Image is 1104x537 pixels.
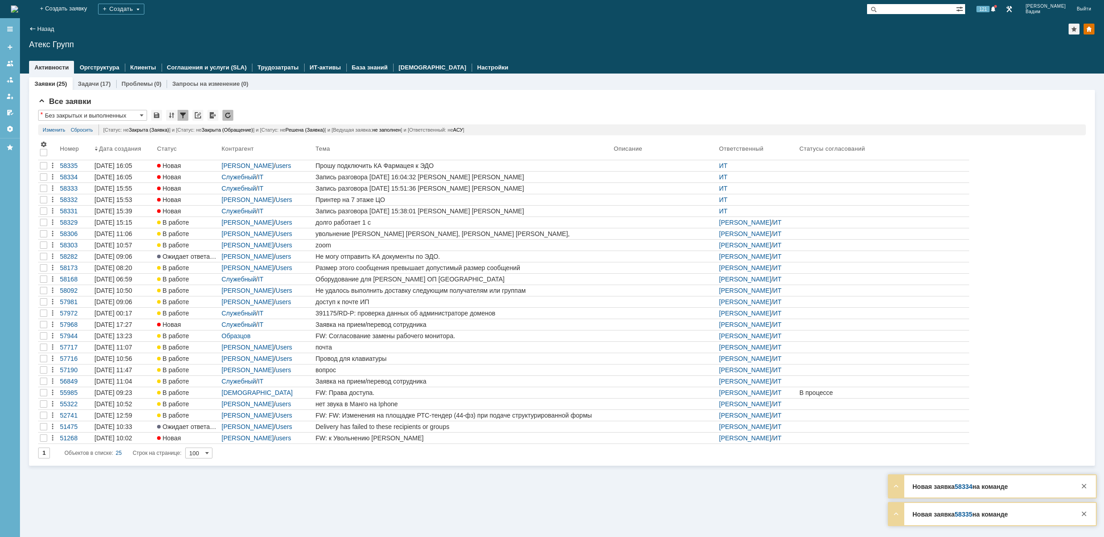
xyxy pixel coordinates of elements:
[58,194,93,205] a: 58332
[155,160,220,171] a: Новая
[60,241,91,249] div: 58303
[314,365,612,375] a: вопрос
[157,230,189,237] span: В работе
[276,219,292,226] a: Users
[773,332,782,340] a: ИТ
[315,310,610,317] div: 391175/RD-P: проверка данных об администраторе доменов
[315,321,610,328] div: Заявка на прием/перевод сотрудника
[155,139,220,160] th: Статус
[222,264,274,271] a: [PERSON_NAME]
[58,160,93,171] a: 58335
[93,399,155,409] a: [DATE] 10:52
[166,110,177,121] div: Сортировка...
[276,344,292,351] a: Users
[773,321,782,328] a: ИТ
[93,330,155,341] a: [DATE] 13:23
[1025,9,1066,15] span: Вадим
[276,287,292,294] a: Users
[257,64,299,71] a: Трудозатраты
[157,332,189,340] span: В работе
[719,264,771,271] a: [PERSON_NAME]
[60,344,91,351] div: 57717
[315,264,610,271] div: Размер этого сообщения превышает допустимый размер сообщений
[315,378,610,385] div: Заявка на прием/перевод сотрудника
[155,319,220,330] a: Новая
[58,228,93,239] a: 58306
[94,253,132,260] div: [DATE] 09:06
[314,228,612,239] a: увольнение [PERSON_NAME] [PERSON_NAME], [PERSON_NAME] [PERSON_NAME], [PERSON_NAME] [PERSON_NAME] ...
[58,240,93,251] a: 58303
[43,124,65,135] a: Изменить
[258,173,263,181] a: IT
[157,287,189,294] span: В работе
[58,387,93,398] a: 55985
[314,285,612,296] a: Не удалось выполнить доставку следующим получателям или группам
[58,308,93,319] a: 57972
[222,110,233,121] div: Обновлять список
[222,389,293,404] a: [DEMOGRAPHIC_DATA][PERSON_NAME]
[719,378,771,385] a: [PERSON_NAME]
[155,262,220,273] a: В работе
[93,172,155,182] a: [DATE] 16:05
[94,378,132,385] div: [DATE] 11:04
[60,207,91,215] div: 58331
[1069,24,1079,34] div: Добавить в избранное
[93,206,155,217] a: [DATE] 15:39
[1025,4,1066,9] span: [PERSON_NAME]
[60,173,91,181] div: 58334
[799,389,967,396] div: В процессе
[94,264,132,271] div: [DATE] 08:20
[167,64,247,71] a: Соглашения и услуги (SLA)
[314,217,612,228] a: долго работает 1 с
[719,344,771,351] a: [PERSON_NAME]
[719,332,771,340] a: [PERSON_NAME]
[717,139,798,160] th: Ответственный
[314,160,612,171] a: Прошу подключить КА Фармацея к ЭДО
[155,376,220,387] a: В работе
[60,287,91,294] div: 58092
[157,264,189,271] span: В работе
[155,240,220,251] a: В работе
[222,287,274,294] a: [PERSON_NAME]
[157,378,189,385] span: В работе
[773,310,782,317] a: ИТ
[276,264,292,271] a: Users
[93,262,155,273] a: [DATE] 08:20
[177,110,188,121] div: Фильтрация...
[157,344,189,351] span: В работе
[58,274,93,285] a: 58168
[276,366,291,374] a: users
[93,365,155,375] a: [DATE] 11:47
[93,285,155,296] a: [DATE] 10:50
[60,196,91,203] div: 58332
[258,378,263,385] a: IT
[314,240,612,251] a: zoom
[93,183,155,194] a: [DATE] 15:55
[719,389,771,396] a: [PERSON_NAME]
[94,185,132,192] div: [DATE] 15:55
[94,310,132,317] div: [DATE] 00:17
[315,145,330,152] div: Тема
[258,321,263,328] a: IT
[93,194,155,205] a: [DATE] 15:53
[222,298,274,305] a: [PERSON_NAME]
[315,366,610,374] div: вопрос
[719,321,771,328] a: [PERSON_NAME]
[93,139,155,160] th: Дата создания
[155,353,220,364] a: В работе
[315,207,610,215] div: Запись разговора [DATE] 15:38:01 [PERSON_NAME] [PERSON_NAME]
[60,378,91,385] div: 56849
[122,80,153,87] a: Проблемы
[155,387,220,398] a: В работе
[58,399,93,409] a: 55322
[11,5,18,13] img: logo
[315,196,610,203] div: Принтер на 7 этаже ЦО
[58,342,93,353] a: 57717
[314,376,612,387] a: Заявка на прием/перевод сотрудника
[157,196,181,203] span: Новая
[719,355,771,362] a: [PERSON_NAME]
[207,110,218,121] div: Экспорт списка
[34,80,55,87] a: Заявки
[314,353,612,364] a: Провод для клавиатуры
[314,251,612,262] a: Не могу отправить КА документы по ЭДО.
